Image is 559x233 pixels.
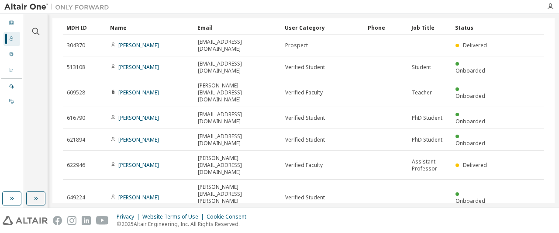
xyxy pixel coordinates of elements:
[368,21,404,35] div: Phone
[198,82,277,103] span: [PERSON_NAME][EMAIL_ADDRESS][DOMAIN_NAME]
[197,21,278,35] div: Email
[455,92,485,100] span: Onboarded
[117,213,142,220] div: Privacy
[3,32,20,46] div: Users
[82,216,91,225] img: linkedin.svg
[285,194,325,201] span: Verified Student
[67,216,76,225] img: instagram.svg
[455,118,485,125] span: Onboarded
[118,89,159,96] a: [PERSON_NAME]
[3,94,20,108] div: On Prem
[198,184,277,212] span: [PERSON_NAME][EMAIL_ADDRESS][PERSON_NAME][DOMAIN_NAME]
[67,64,85,71] span: 513108
[198,133,277,147] span: [EMAIL_ADDRESS][DOMAIN_NAME]
[412,115,442,122] span: PhD Student
[285,64,325,71] span: Verified Student
[411,21,448,35] div: Job Title
[412,64,431,71] span: Student
[463,161,487,169] span: Delivered
[96,216,109,225] img: youtube.svg
[285,162,323,169] span: Verified Faculty
[455,139,485,147] span: Onboarded
[3,63,20,77] div: Company Profile
[198,38,277,52] span: [EMAIL_ADDRESS][DOMAIN_NAME]
[118,63,159,71] a: [PERSON_NAME]
[67,115,85,122] span: 616790
[285,115,325,122] span: Verified Student
[4,3,114,11] img: Altair One
[118,114,159,122] a: [PERSON_NAME]
[118,136,159,143] a: [PERSON_NAME]
[67,42,85,49] span: 304370
[117,220,252,228] p: © 2025 Altair Engineering, Inc. All Rights Reserved.
[198,60,277,74] span: [EMAIL_ADDRESS][DOMAIN_NAME]
[67,162,85,169] span: 622946
[412,136,442,143] span: PhD Student
[66,21,103,35] div: MDH ID
[455,67,485,74] span: Onboarded
[118,42,159,49] a: [PERSON_NAME]
[110,21,190,35] div: Name
[455,197,485,205] span: Onboarded
[285,21,361,35] div: User Category
[3,48,20,62] div: User Profile
[142,213,207,220] div: Website Terms of Use
[118,194,159,201] a: [PERSON_NAME]
[198,111,277,125] span: [EMAIL_ADDRESS][DOMAIN_NAME]
[198,155,277,176] span: [PERSON_NAME][EMAIL_ADDRESS][DOMAIN_NAME]
[285,136,325,143] span: Verified Student
[67,194,85,201] span: 649224
[463,42,487,49] span: Delivered
[455,21,492,35] div: Status
[285,42,308,49] span: Prospect
[3,216,48,225] img: altair_logo.svg
[207,213,252,220] div: Cookie Consent
[118,161,159,169] a: [PERSON_NAME]
[3,16,20,30] div: Dashboard
[53,216,62,225] img: facebook.svg
[412,158,448,172] span: Assistant Professor
[412,89,432,96] span: Teacher
[285,89,323,96] span: Verified Faculty
[3,80,20,94] div: Managed
[67,136,85,143] span: 621894
[67,89,85,96] span: 609528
